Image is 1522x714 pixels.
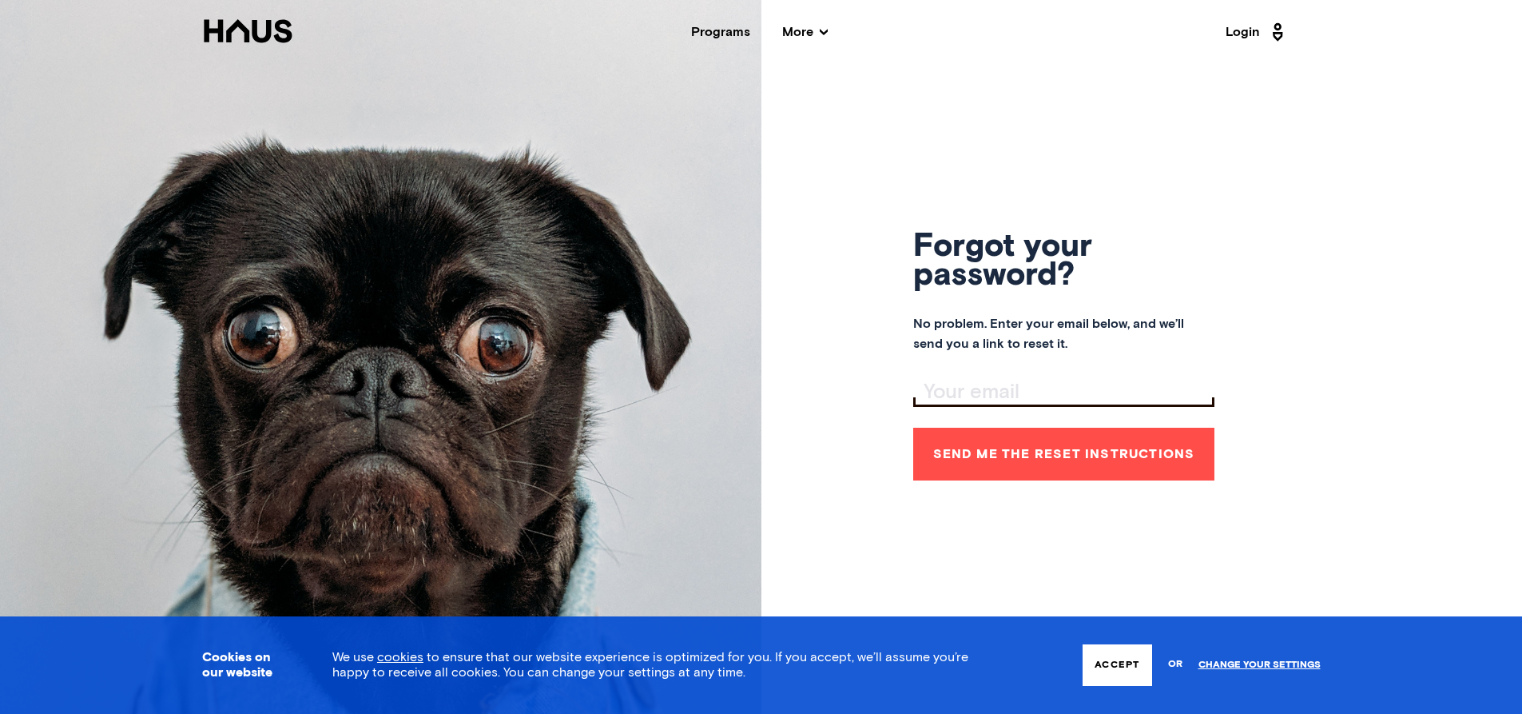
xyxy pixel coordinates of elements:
[377,651,423,664] a: cookies
[1083,644,1151,686] button: Accept
[1198,660,1321,671] a: Change your settings
[202,650,292,680] h3: Cookies on our website
[782,26,828,38] span: More
[691,26,750,38] a: Programs
[913,233,1214,289] h1: Forgot your password?
[917,381,1214,404] input: Your email
[913,314,1214,355] span: No problem. Enter your email below, and we’ll send you a link to reset it.
[1226,19,1288,45] a: Login
[1168,651,1182,679] span: or
[332,651,968,679] span: We use to ensure that our website experience is optimized for you. If you accept, we’ll assume yo...
[913,428,1214,481] button: Send me the reset instructions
